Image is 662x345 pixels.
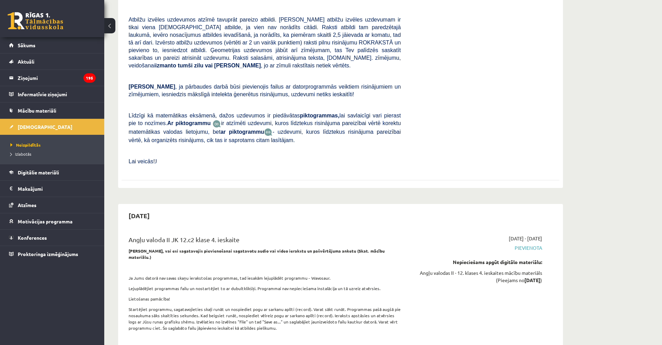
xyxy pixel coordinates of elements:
span: Lai veicās! [129,158,155,164]
span: Līdzīgi kā matemātikas eksāmenā, dažos uzdevumos ir piedāvātas lai savlaicīgi vari pierast pie to... [129,113,401,126]
span: Aktuāli [18,58,34,65]
span: ir atzīmēti uzdevumi, kuros līdztekus risinājuma pareizībai vērtē korektu matemātikas valodas lie... [129,120,401,134]
strong: [PERSON_NAME], vai esi sagatavojis pievienošanai sagatavotu audio vai video ierakstu un pašvērtēj... [129,248,385,260]
a: Informatīvie ziņojumi [9,86,96,102]
span: Izlabotās [10,151,31,157]
p: Lejuplādējiet programmas failu un nostartējiet to ar dubultklikšķi. Programmai nav nepieciešama i... [129,285,401,291]
a: Rīgas 1. Tālmācības vidusskola [8,12,63,30]
span: Mācību materiāli [18,107,56,114]
span: Motivācijas programma [18,218,73,224]
a: Izlabotās [10,151,97,157]
b: Ar piktogrammu [167,120,211,126]
a: Motivācijas programma [9,213,96,229]
span: J [155,158,157,164]
p: Lietošanas pamācība! [129,296,401,302]
a: Mācību materiāli [9,102,96,118]
span: - uzdevumi, kuros līdztekus risinājuma pareizībai vērtē, kā organizēts risinājums, cik tas ir sap... [129,129,401,143]
div: Nepieciešams apgūt digitālo materiālu: [411,258,542,266]
img: JfuEzvunn4EvwAAAAASUVORK5CYII= [213,120,221,128]
b: izmanto [155,63,176,68]
b: tumši zilu vai [PERSON_NAME] [178,63,261,68]
strong: [DATE] [524,277,540,283]
span: Konferences [18,235,47,241]
a: Digitālie materiāli [9,164,96,180]
h2: [DATE] [122,207,157,224]
p: Startējiet programmu, sagatavojieties skaļi runāt un nospiediet pogu ar sarkanu aplīti (record). ... [129,306,401,331]
a: Ziņojumi195 [9,70,96,86]
a: Atzīmes [9,197,96,213]
span: [DATE] - [DATE] [509,235,542,242]
a: Sākums [9,37,96,53]
i: 195 [83,73,96,83]
p: Ja Jums datorā nav savas skaņu ierakstošas programmas, tad iesakām lejuplādēt programmu - Wavosaur. [129,275,401,281]
a: [DEMOGRAPHIC_DATA] [9,119,96,135]
a: Aktuāli [9,54,96,69]
span: [DEMOGRAPHIC_DATA] [18,124,72,130]
span: Digitālie materiāli [18,169,59,175]
legend: Maksājumi [18,181,96,197]
img: wKvN42sLe3LLwAAAABJRU5ErkJggg== [264,128,272,136]
b: piktogrammas, [300,113,340,118]
a: Maksājumi [9,181,96,197]
div: Angļu valodas II - 12. klases 4. ieskaites mācību materiāls (Pieejams no ) [411,269,542,284]
span: Proktoringa izmēģinājums [18,251,78,257]
span: Atbilžu izvēles uzdevumos atzīmē tavuprāt pareizo atbildi. [PERSON_NAME] atbilžu izvēles uzdevuma... [129,17,401,68]
span: , ja pārbaudes darbā būsi pievienojis failus ar datorprogrammās veiktiem risinājumiem un zīmējumi... [129,84,401,97]
div: Angļu valoda II JK 12.c2 klase 4. ieskaite [129,235,401,248]
span: Neizpildītās [10,142,41,148]
span: Pievienota [411,244,542,252]
span: Atzīmes [18,202,36,208]
a: Konferences [9,230,96,246]
legend: Ziņojumi [18,70,96,86]
a: Proktoringa izmēģinājums [9,246,96,262]
span: Sākums [18,42,35,48]
a: Neizpildītās [10,142,97,148]
span: [PERSON_NAME] [129,84,175,90]
legend: Informatīvie ziņojumi [18,86,96,102]
b: ar piktogrammu [220,129,264,135]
